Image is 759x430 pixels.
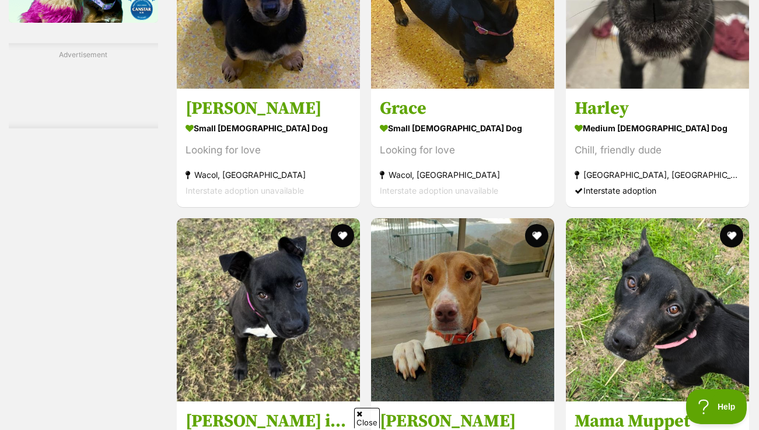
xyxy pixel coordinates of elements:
[575,97,740,120] h3: Harley
[575,120,740,137] strong: medium [DEMOGRAPHIC_DATA] Dog
[566,218,749,401] img: Mama Muppet - Australian Kelpie x American Staffordshire Terrier Dog
[526,224,549,247] button: favourite
[186,97,351,120] h3: [PERSON_NAME]
[371,89,554,207] a: Grace small [DEMOGRAPHIC_DATA] Dog Looking for love Wacol, [GEOGRAPHIC_DATA] Interstate adoption ...
[371,218,554,401] img: Heidi - Staffordshire Bull Terrier Dog
[380,142,545,158] div: Looking for love
[686,389,747,424] iframe: Help Scout Beacon - Open
[186,186,304,195] span: Interstate adoption unavailable
[380,186,498,195] span: Interstate adoption unavailable
[575,167,740,183] strong: [GEOGRAPHIC_DATA], [GEOGRAPHIC_DATA]
[186,167,351,183] strong: Wacol, [GEOGRAPHIC_DATA]
[354,408,380,428] span: Close
[720,224,743,247] button: favourite
[380,120,545,137] strong: small [DEMOGRAPHIC_DATA] Dog
[186,120,351,137] strong: small [DEMOGRAPHIC_DATA] Dog
[380,97,545,120] h3: Grace
[331,224,354,247] button: favourite
[566,89,749,207] a: Harley medium [DEMOGRAPHIC_DATA] Dog Chill, friendly dude [GEOGRAPHIC_DATA], [GEOGRAPHIC_DATA] In...
[575,183,740,198] div: Interstate adoption
[380,167,545,183] strong: Wacol, [GEOGRAPHIC_DATA]
[575,142,740,158] div: Chill, friendly dude
[9,43,158,128] div: Advertisement
[186,142,351,158] div: Looking for love
[177,89,360,207] a: [PERSON_NAME] small [DEMOGRAPHIC_DATA] Dog Looking for love Wacol, [GEOGRAPHIC_DATA] Interstate a...
[177,218,360,401] img: Francine imp 1978 - American Staffordshire Terrier Dog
